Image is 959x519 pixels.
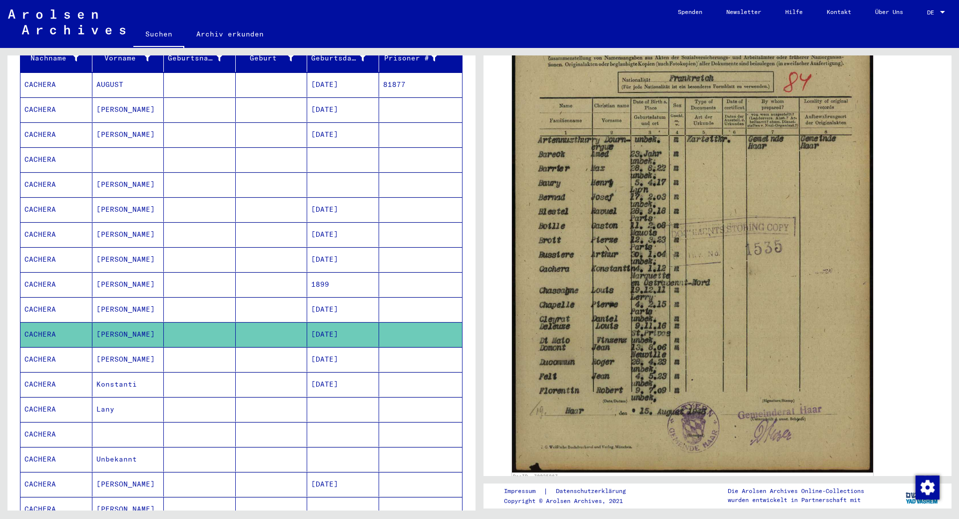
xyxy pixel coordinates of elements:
mat-cell: CACHERA [20,72,92,97]
mat-cell: AUGUST [92,72,164,97]
mat-cell: [DATE] [307,347,379,372]
mat-cell: [DATE] [307,372,379,397]
mat-cell: 1899 [307,272,379,297]
mat-cell: [PERSON_NAME] [92,322,164,347]
mat-cell: CACHERA [20,297,92,322]
mat-cell: [DATE] [307,72,379,97]
mat-cell: CACHERA [20,272,92,297]
mat-header-cell: Geburtsdatum [307,44,379,72]
mat-cell: [PERSON_NAME] [92,97,164,122]
mat-cell: CACHERA [20,97,92,122]
mat-cell: [DATE] [307,222,379,247]
a: Suchen [133,22,184,48]
mat-cell: CACHERA [20,472,92,497]
div: Prisoner # [383,50,451,66]
mat-cell: [PERSON_NAME] [92,122,164,147]
mat-header-cell: Vorname [92,44,164,72]
img: Arolsen_neg.svg [8,9,125,34]
mat-cell: [PERSON_NAME] [92,272,164,297]
div: Geburt‏ [240,50,307,66]
mat-header-cell: Geburtsname [164,44,236,72]
mat-cell: [DATE] [307,247,379,272]
p: Copyright © Arolsen Archives, 2021 [504,497,638,506]
div: Nachname [24,53,79,63]
mat-cell: [DATE] [307,322,379,347]
div: Prisoner # [383,53,438,63]
mat-cell: CACHERA [20,222,92,247]
span: DE [927,9,938,16]
mat-cell: CACHERA [20,197,92,222]
mat-cell: [DATE] [307,97,379,122]
p: Die Arolsen Archives Online-Collections [728,487,864,496]
a: Archiv erkunden [184,22,276,46]
mat-cell: [PERSON_NAME] [92,197,164,222]
div: Zustimmung ändern [915,475,939,499]
mat-cell: [PERSON_NAME] [92,172,164,197]
mat-cell: CACHERA [20,122,92,147]
mat-cell: CACHERA [20,397,92,422]
div: Geburtsname [168,50,235,66]
mat-cell: Konstanti [92,372,164,397]
div: Geburtsdatum [311,53,366,63]
mat-cell: [DATE] [307,297,379,322]
a: DocID: 70035867 [513,474,558,479]
div: Vorname [96,50,164,66]
mat-cell: CACHERA [20,172,92,197]
div: Geburtsname [168,53,223,63]
mat-cell: CACHERA [20,322,92,347]
div: Geburt‏ [240,53,295,63]
a: Impressum [504,486,543,497]
mat-cell: CACHERA [20,247,92,272]
a: Datenschutzerklärung [548,486,638,497]
div: Nachname [24,50,92,66]
mat-cell: CACHERA [20,372,92,397]
mat-cell: Unbekannt [92,447,164,472]
p: wurden entwickelt in Partnerschaft mit [728,496,864,505]
div: Geburtsdatum [311,50,379,66]
mat-cell: [PERSON_NAME] [92,222,164,247]
mat-cell: [DATE] [307,197,379,222]
div: | [504,486,638,497]
mat-cell: [PERSON_NAME] [92,297,164,322]
mat-cell: CACHERA [20,147,92,172]
mat-cell: [PERSON_NAME] [92,472,164,497]
mat-cell: [DATE] [307,122,379,147]
mat-cell: [DATE] [307,472,379,497]
mat-cell: [PERSON_NAME] [92,247,164,272]
mat-cell: CACHERA [20,422,92,447]
mat-cell: CACHERA [20,347,92,372]
img: Zustimmung ändern [916,476,940,500]
div: Vorname [96,53,151,63]
mat-header-cell: Geburt‏ [236,44,308,72]
img: yv_logo.png [904,483,941,508]
mat-cell: [PERSON_NAME] [92,347,164,372]
mat-cell: Lany [92,397,164,422]
mat-header-cell: Prisoner # [379,44,463,72]
mat-header-cell: Nachname [20,44,92,72]
mat-cell: 81877 [379,72,463,97]
mat-cell: CACHERA [20,447,92,472]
